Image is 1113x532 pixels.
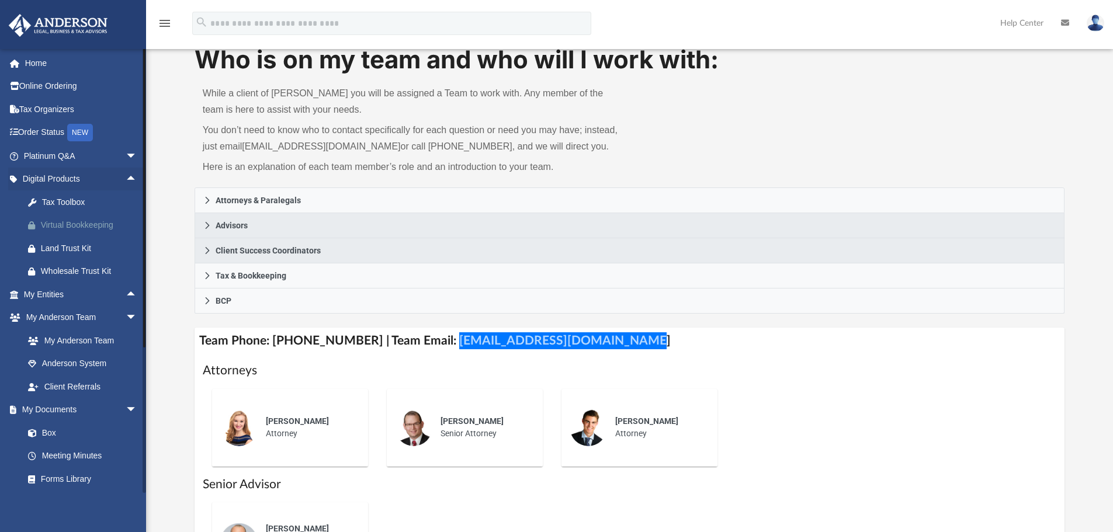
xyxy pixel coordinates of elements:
[8,121,155,145] a: Order StatusNEW
[16,214,155,237] a: Virtual Bookkeeping
[195,187,1065,213] a: Attorneys & Paralegals
[570,409,607,446] img: thumbnail
[8,75,155,98] a: Online Ordering
[126,168,149,192] span: arrow_drop_up
[126,306,149,330] span: arrow_drop_down
[16,375,149,398] a: Client Referrals
[158,22,172,30] a: menu
[16,352,149,375] a: Anderson System
[203,122,622,155] p: You don’t need to know who to contact specifically for each question or need you may have; instea...
[5,14,111,37] img: Anderson Advisors Platinum Portal
[16,237,155,260] a: Land Trust Kit
[266,416,329,426] span: [PERSON_NAME]
[195,16,208,29] i: search
[195,263,1065,288] a: Tax & Bookkeeping
[16,421,143,444] a: Box
[216,196,301,204] span: Attorneys & Paralegals
[203,85,622,118] p: While a client of [PERSON_NAME] you will be assigned a Team to work with. Any member of the team ...
[432,407,535,448] div: Senior Attorney
[126,144,149,168] span: arrow_drop_down
[195,43,1065,77] h1: Who is on my team and who will I work with:
[242,141,400,151] a: [EMAIL_ADDRESS][DOMAIN_NAME]
[16,467,143,491] a: Forms Library
[16,329,143,352] a: My Anderson Team
[16,491,149,514] a: Notarize
[195,328,1065,354] h4: Team Phone: [PHONE_NUMBER] | Team Email: [EMAIL_ADDRESS][DOMAIN_NAME]
[1087,15,1104,32] img: User Pic
[41,195,140,210] div: Tax Toolbox
[220,409,258,446] img: thumbnail
[41,264,140,279] div: Wholesale Trust Kit
[41,218,140,232] div: Virtual Bookkeeping
[8,144,155,168] a: Platinum Q&Aarrow_drop_down
[16,190,155,214] a: Tax Toolbox
[41,241,140,256] div: Land Trust Kit
[126,398,149,422] span: arrow_drop_down
[195,238,1065,263] a: Client Success Coordinators
[216,297,231,305] span: BCP
[8,283,155,306] a: My Entitiesarrow_drop_up
[195,213,1065,238] a: Advisors
[607,407,709,448] div: Attorney
[203,362,1057,379] h1: Attorneys
[203,476,1057,493] h1: Senior Advisor
[8,168,155,191] a: Digital Productsarrow_drop_up
[16,444,149,468] a: Meeting Minutes
[158,16,172,30] i: menu
[126,283,149,307] span: arrow_drop_up
[16,260,155,283] a: Wholesale Trust Kit
[203,159,622,175] p: Here is an explanation of each team member’s role and an introduction to your team.
[216,246,321,255] span: Client Success Coordinators
[216,272,286,280] span: Tax & Bookkeeping
[441,416,504,426] span: [PERSON_NAME]
[216,221,248,230] span: Advisors
[67,124,93,141] div: NEW
[8,98,155,121] a: Tax Organizers
[8,398,149,422] a: My Documentsarrow_drop_down
[395,409,432,446] img: thumbnail
[195,288,1065,314] a: BCP
[258,407,360,448] div: Attorney
[8,51,155,75] a: Home
[8,306,149,329] a: My Anderson Teamarrow_drop_down
[615,416,678,426] span: [PERSON_NAME]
